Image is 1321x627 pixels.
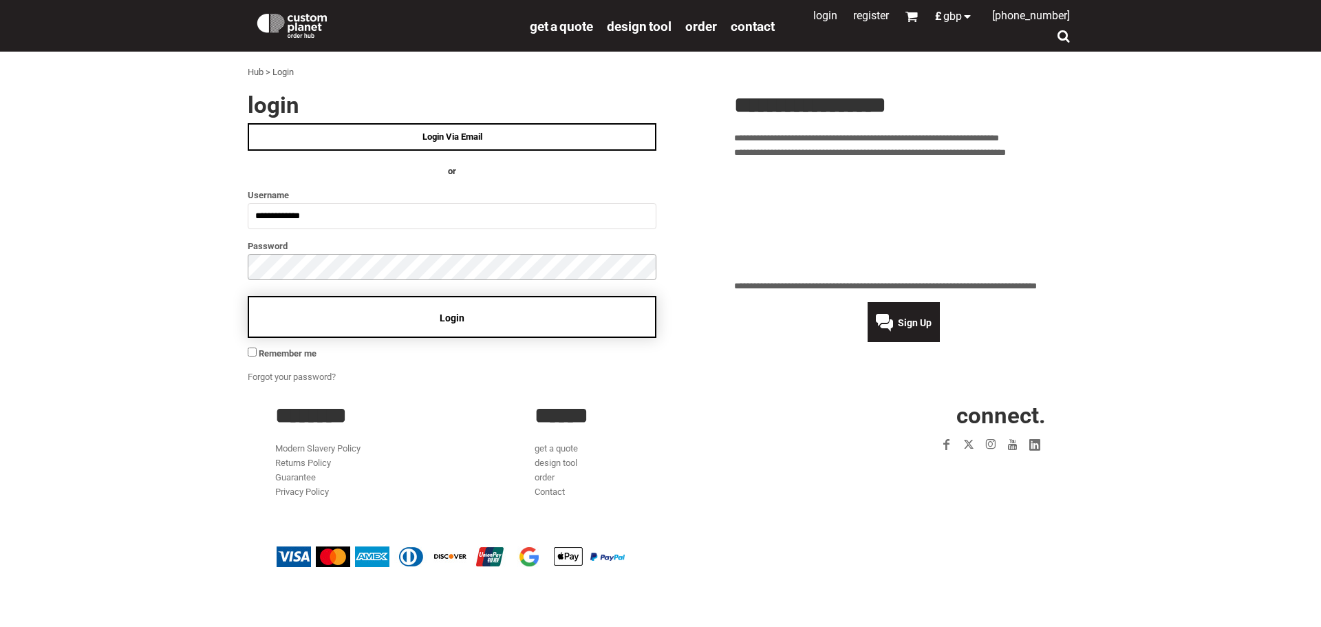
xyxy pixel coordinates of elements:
[473,546,507,567] img: China UnionPay
[731,19,775,34] span: Contact
[943,11,962,22] span: GBP
[275,443,361,454] a: Modern Slavery Policy
[275,472,316,482] a: Guarantee
[433,546,468,567] img: Discover
[607,18,672,34] a: design tool
[795,404,1046,427] h2: CONNECT.
[355,546,389,567] img: American Express
[607,19,672,34] span: design tool
[275,487,329,497] a: Privacy Policy
[734,168,1073,271] iframe: Customer reviews powered by Trustpilot
[535,472,555,482] a: order
[394,546,429,567] img: Diners Club
[731,18,775,34] a: Contact
[935,11,943,22] span: £
[853,9,889,22] a: Register
[275,458,331,468] a: Returns Policy
[277,546,311,567] img: Visa
[248,238,656,254] label: Password
[248,187,656,203] label: Username
[535,443,578,454] a: get a quote
[248,67,264,77] a: Hub
[813,9,837,22] a: Login
[535,458,577,468] a: design tool
[316,546,350,567] img: Mastercard
[551,546,586,567] img: Apple Pay
[898,317,932,328] span: Sign Up
[248,348,257,357] input: Remember me
[512,546,546,567] img: Google Pay
[535,487,565,497] a: Contact
[248,94,656,116] h2: Login
[856,464,1046,480] iframe: Customer reviews powered by Trustpilot
[272,65,294,80] div: Login
[259,348,316,359] span: Remember me
[248,164,656,179] h4: OR
[422,131,482,142] span: Login Via Email
[248,3,523,45] a: Custom Planet
[530,19,593,34] span: get a quote
[530,18,593,34] a: get a quote
[248,123,656,151] a: Login Via Email
[992,9,1070,22] span: [PHONE_NUMBER]
[440,312,464,323] span: Login
[266,65,270,80] div: >
[248,372,336,382] a: Forgot your password?
[590,553,625,561] img: PayPal
[685,18,717,34] a: order
[685,19,717,34] span: order
[255,10,330,38] img: Custom Planet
